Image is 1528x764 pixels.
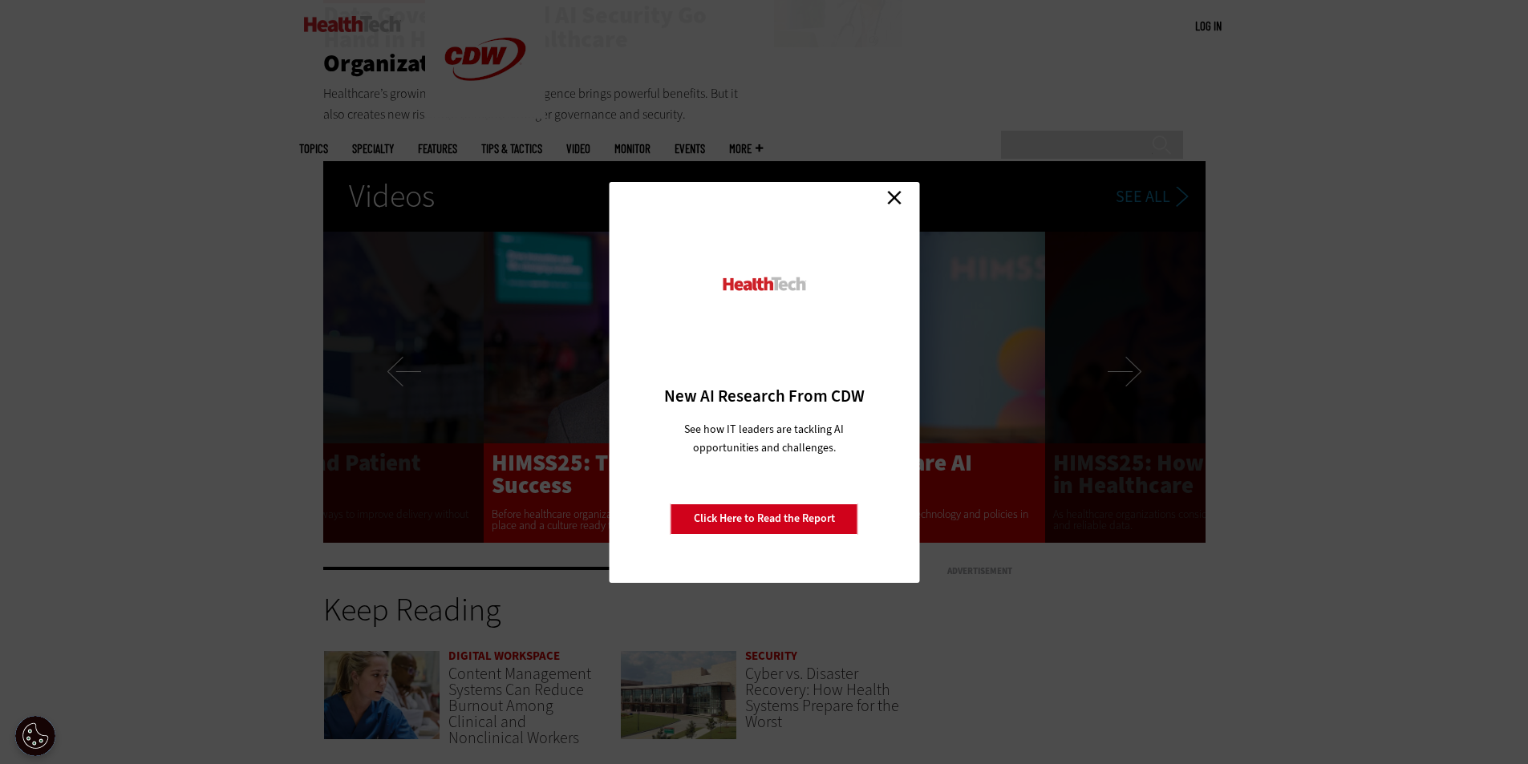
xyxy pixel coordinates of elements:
[720,276,808,293] img: HealthTech_0.png
[671,503,858,534] a: Click Here to Read the Report
[15,716,55,756] button: Open Preferences
[882,186,906,210] a: Close
[15,716,55,756] div: Cookie Settings
[637,385,891,407] h3: New AI Research From CDW
[665,420,863,457] p: See how IT leaders are tackling AI opportunities and challenges.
